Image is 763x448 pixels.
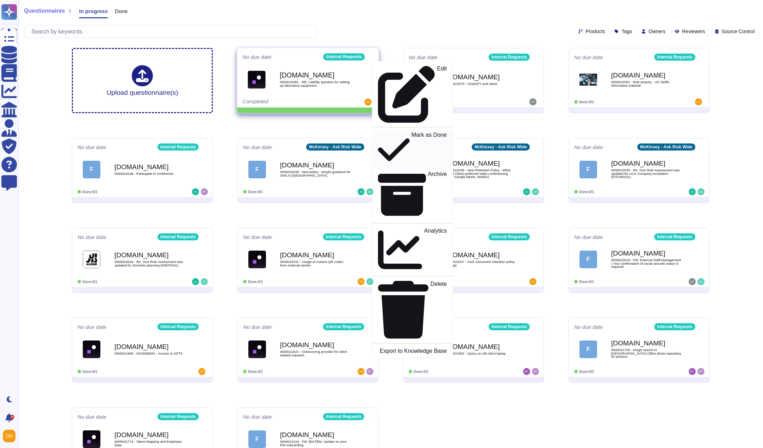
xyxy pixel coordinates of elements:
img: user [3,430,15,442]
span: Done: 0/1 [248,190,263,194]
img: Logo [248,251,266,268]
span: Done: 0/1 [414,370,428,374]
span: In progress [79,8,108,14]
span: Owners [649,29,665,34]
span: Done: 0/1 [82,280,97,284]
span: Done: 0/1 [579,100,594,104]
img: user [689,278,696,285]
b: [DOMAIN_NAME] [280,342,351,348]
span: Done: 0/1 [579,190,594,194]
img: Logo [83,251,100,268]
a: Edit [372,64,453,124]
a: Delete [372,280,453,340]
img: user [201,188,208,195]
div: Internal Requests [157,143,199,151]
span: Done: 0/1 [248,370,263,374]
span: No due date [77,324,106,330]
span: 0000021969 - INC8398281 - Access to GPT5 [114,352,185,355]
a: Export to Knowledge Base [372,346,453,355]
span: Questionnaires [24,8,65,14]
b: [DOMAIN_NAME] [280,72,351,79]
b: [DOMAIN_NAME] [280,431,351,438]
span: 0000022039 - New policy - simple guidance for SMS in [GEOGRAPHIC_DATA] [280,170,351,177]
p: Edit [437,66,447,123]
img: user [532,188,539,195]
img: user [529,98,536,105]
p: Archive [428,171,447,219]
div: Internal Requests [654,323,695,330]
span: Reviewers [682,29,705,34]
span: No due date [243,414,272,419]
b: [DOMAIN_NAME] [280,252,351,258]
span: 0000022051 - Risk enquiry - US Tariffs informative material [611,80,682,87]
b: [DOMAIN_NAME] [611,250,682,257]
div: F [579,340,597,358]
span: No due date [77,414,106,419]
img: user [192,278,199,285]
div: F [248,161,266,178]
span: 0000022070 - ChatGPT and Slack [446,82,516,86]
img: user [697,278,705,285]
img: user [201,278,208,285]
div: Internal Requests [323,53,365,60]
span: No due date [242,54,272,60]
div: Internal Requests [489,54,530,61]
span: No due date [243,234,272,240]
img: user [529,278,536,285]
span: No due date [574,145,603,150]
div: McKinsey - Ask Risk Wide [472,143,530,151]
img: Logo [248,340,266,358]
b: [DOMAIN_NAME] [280,162,351,168]
div: Internal Requests [489,323,530,330]
span: Products [585,29,605,34]
a: Archive [372,169,453,220]
img: user [695,98,702,105]
span: 0000021218 - FW: [EXT]Re: Update on your EW onboarding [280,440,351,447]
span: Done: 0/1 [579,370,594,374]
img: Logo [83,430,100,448]
a: Mark as Done [372,130,453,169]
b: [DOMAIN_NAME] [446,74,516,80]
b: [DOMAIN_NAME] [611,340,682,346]
input: Search by keywords [28,25,317,38]
img: user [358,188,365,195]
span: 0000022031 - Usage of custom QR codes from external vendor [280,260,351,267]
div: Completed [242,99,330,106]
div: 9+ [10,415,14,419]
div: F [579,251,597,268]
img: user [697,368,705,375]
span: 0000021821 - Outsourcing provider for client related requests [280,350,351,357]
img: user [697,188,705,195]
div: Internal Requests [654,233,695,240]
span: Tags [621,29,632,34]
span: Done: 0/1 [248,280,263,284]
span: 0000022034 - Re: Your Risk Assessment was updated for Scenario planning (5450TA01) [114,260,185,267]
a: Analytics [372,226,453,274]
span: 0000022048 - Participate in conference [114,172,185,176]
img: user [689,368,696,375]
span: No due date [574,55,603,60]
img: Logo [579,71,597,88]
span: No due date [409,55,438,60]
span: 0000021726 - image search in [GEOGRAPHIC_DATA] Office photo repository for printout [611,348,682,358]
span: 0000022036 - New Retention Policy - What about Client-preferred video conferencing (e.g., Google ... [446,168,516,179]
div: Internal Requests [654,54,695,61]
img: user [192,188,199,195]
img: Logo [248,70,266,88]
span: Source Control [722,29,755,34]
b: [DOMAIN_NAME] [611,72,682,79]
img: user [532,368,539,375]
img: user [689,188,696,195]
img: user [366,278,373,285]
div: McKinsey - Ask Risk Wide [637,143,695,151]
div: F [83,161,100,178]
b: [DOMAIN_NAME] [611,160,682,167]
div: F [248,430,266,448]
b: [DOMAIN_NAME] [114,164,185,170]
span: No due date [77,234,106,240]
img: user [365,99,372,106]
b: [DOMAIN_NAME] [446,252,516,258]
div: Internal Requests [323,233,364,240]
img: user [366,368,373,375]
span: No due date [243,145,272,150]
